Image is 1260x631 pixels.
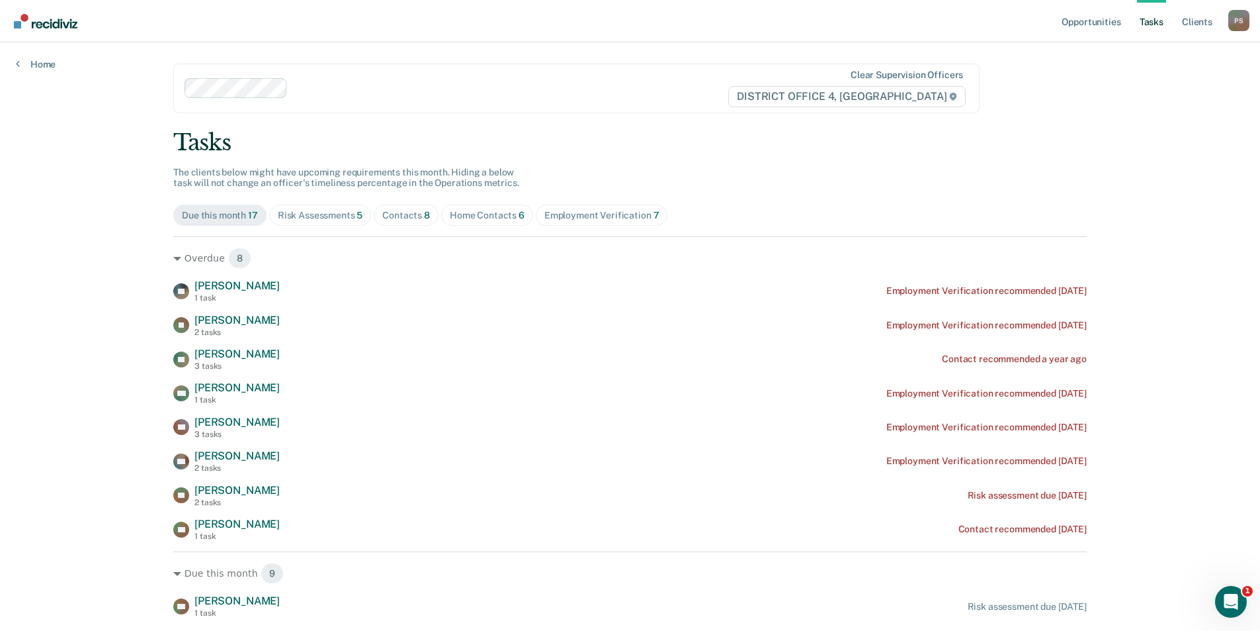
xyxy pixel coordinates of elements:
span: 17 [248,210,258,220]
span: 1 [1242,586,1253,597]
div: Risk Assessments [278,210,363,221]
span: [PERSON_NAME] [194,314,280,326]
span: DISTRICT OFFICE 4, [GEOGRAPHIC_DATA] [728,86,966,107]
div: P S [1228,10,1249,31]
div: Home Contacts [450,210,525,221]
span: 6 [519,210,525,220]
div: 3 tasks [194,430,280,439]
span: [PERSON_NAME] [194,348,280,360]
div: Contact recommended [DATE] [958,524,1087,535]
span: [PERSON_NAME] [194,416,280,428]
div: Due this month 9 [173,563,1087,584]
div: Employment Verification recommended [DATE] [886,388,1087,399]
div: Risk assessment due [DATE] [968,601,1087,612]
span: [PERSON_NAME] [194,279,280,292]
div: 1 task [194,608,280,618]
div: Risk assessment due [DATE] [968,490,1087,501]
span: 7 [653,210,659,220]
a: Home [16,58,56,70]
div: Overdue 8 [173,248,1087,269]
span: 8 [424,210,430,220]
div: 1 task [194,395,280,405]
span: 8 [228,248,251,269]
div: 1 task [194,532,280,541]
img: Recidiviz [14,14,77,28]
div: Employment Verification recommended [DATE] [886,285,1087,297]
div: Contact recommended a year ago [942,354,1087,365]
div: Employment Verification [544,210,659,221]
div: 2 tasks [194,498,280,507]
span: [PERSON_NAME] [194,484,280,497]
div: 2 tasks [194,463,280,473]
div: Employment Verification recommended [DATE] [886,422,1087,433]
span: [PERSON_NAME] [194,450,280,462]
div: 1 task [194,293,280,303]
span: The clients below might have upcoming requirements this month. Hiding a below task will not chang... [173,167,519,189]
div: 3 tasks [194,362,280,371]
div: Contacts [382,210,430,221]
iframe: Intercom live chat [1215,586,1247,618]
button: Profile dropdown button [1228,10,1249,31]
div: Employment Verification recommended [DATE] [886,320,1087,331]
div: 2 tasks [194,328,280,337]
span: [PERSON_NAME] [194,518,280,530]
span: [PERSON_NAME] [194,381,280,394]
div: Employment Verification recommended [DATE] [886,456,1087,467]
span: 9 [261,563,284,584]
span: 5 [357,210,362,220]
div: Tasks [173,129,1087,156]
span: [PERSON_NAME] [194,595,280,607]
div: Clear supervision officers [851,70,963,81]
div: Due this month [182,210,258,221]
